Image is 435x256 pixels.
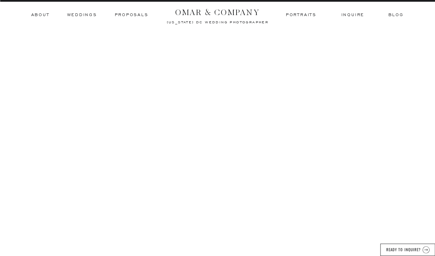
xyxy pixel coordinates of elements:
a: OMAR & COMPANY [162,6,273,15]
a: Portraits [285,12,317,18]
a: READY TO INQUIRE? [385,246,422,252]
a: Weddings [67,12,97,18]
a: BLOG [388,12,403,18]
a: inquire [341,12,365,18]
a: Proposals [115,12,148,18]
a: ABOUT [31,12,49,18]
a: [US_STATE] dc wedding photographer [148,20,287,23]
